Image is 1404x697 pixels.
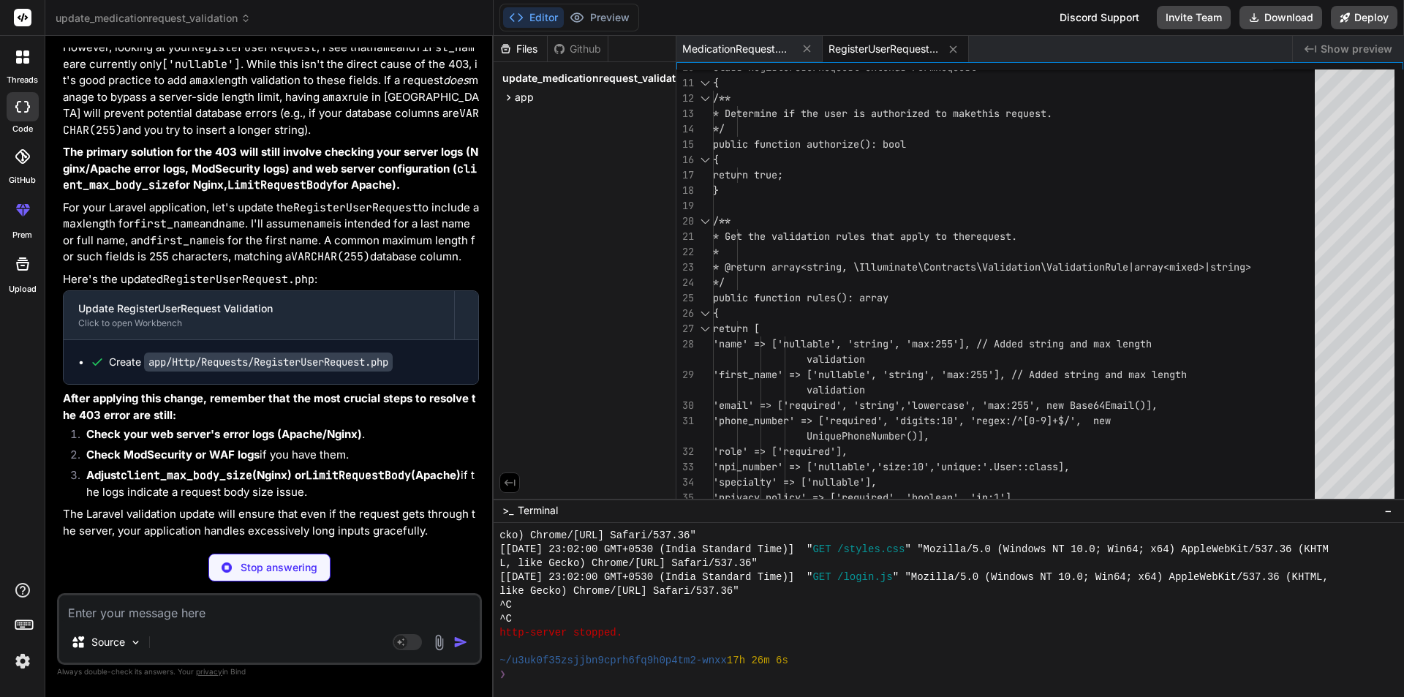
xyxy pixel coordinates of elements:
[713,260,976,274] span: * @return array<string, \Illuminate\Contracts
[1384,503,1392,518] span: −
[63,271,479,288] p: Here's the updated :
[807,353,865,366] span: validation
[144,353,393,372] code: app/Http/Requests/RegisterUserRequest.php
[1239,6,1322,29] button: Download
[499,626,622,640] span: http-server stopped.
[912,337,1152,350] span: max:255'], // Added string and max length
[162,57,241,72] code: ['nullable']
[564,7,635,28] button: Preview
[695,75,714,91] div: Click to collapse the range.
[912,414,1111,427] span: gits:10', 'regex:/^[0-9]+$/', new
[63,106,479,137] code: VARCHAR(255)
[443,73,469,87] em: does
[676,321,694,336] div: 27
[499,612,512,626] span: ^C
[676,367,694,383] div: 29
[293,200,418,215] code: RegisterUserRequest
[63,391,476,422] strong: After applying this change, remember that the most crucial steps to resolve the 403 error are still:
[676,244,694,260] div: 22
[150,233,216,248] code: first_name
[499,584,739,598] span: like Gecko) Chrome/[URL] Safari/537.36"
[676,490,694,505] div: 35
[196,667,222,676] span: privacy
[63,145,478,192] strong: The primary solution for the 403 will still involve checking your server logs (Nginx/Apache error...
[676,167,694,183] div: 17
[807,383,865,396] span: validation
[9,283,37,295] label: Upload
[63,162,477,193] code: client_max_body_size
[219,216,245,231] code: name
[63,40,475,72] code: first_name
[676,260,694,275] div: 23
[86,427,362,441] strong: Check your web server's error logs (Apache/Nginx)
[7,74,38,86] label: threads
[78,317,439,329] div: Click to open Workbench
[63,506,479,539] p: The Laravel validation update will ensure that even if the request gets through the server, your ...
[713,399,906,412] span: 'email' => ['required', 'string',
[134,216,200,231] code: first_name
[829,42,938,56] span: RegisterUserRequest.php
[676,275,694,290] div: 24
[75,467,479,500] li: if the logs indicate a request body size issue.
[713,368,912,381] span: 'first_name' => ['nullable', 'stri
[713,230,970,243] span: * Get the validation rules that apply to the
[812,570,831,584] span: GET
[976,260,1251,274] span: \Validation\ValidationRule|array<mixed>|string>
[9,174,36,187] label: GitHub
[78,301,439,316] div: Update RegisterUserRequest Validation
[812,543,831,557] span: GET
[86,448,260,461] strong: Check ModSecurity or WAF logs
[548,42,608,56] div: Github
[676,214,694,229] div: 20
[502,71,692,86] span: update_medicationrequest_validation
[129,636,142,649] img: Pick Models
[676,459,694,475] div: 33
[431,634,448,651] img: attachment
[306,468,411,483] code: LimitRequestBody
[109,355,393,369] div: Create
[912,460,1070,473] span: 10','unique:'.User::class],
[499,668,507,682] span: ❯
[12,123,33,135] label: code
[676,444,694,459] div: 32
[695,306,714,321] div: Click to collapse the range.
[676,475,694,490] div: 34
[291,249,370,264] code: VARCHAR(255)
[494,42,547,56] div: Files
[12,229,32,241] label: prem
[63,39,479,138] p: However, looking at your , I see that and are currently only . While this isn't the direct cause ...
[10,649,35,674] img: settings
[1157,6,1231,29] button: Invite Team
[970,230,1017,243] span: request.
[713,76,719,89] span: {
[695,91,714,106] div: Click to collapse the range.
[75,447,479,467] li: if you have them.
[499,654,727,668] span: ~/u3uk0f35zsjjbn9cprh6fq9h0p4tm2-wnxx
[682,42,792,56] span: MedicationRequest.php
[713,445,848,458] span: 'role' => ['required'],
[1381,499,1395,522] button: −
[453,635,468,649] img: icon
[499,543,812,557] span: [[DATE] 23:02:00 GMT+0530 (India Standard Time)] "
[695,152,714,167] div: Click to collapse the range.
[306,216,333,231] code: name
[75,426,479,447] li: .
[676,229,694,244] div: 21
[676,336,694,352] div: 28
[192,40,317,55] code: RegisterUserRequest
[1331,6,1397,29] button: Deploy
[676,91,694,106] div: 12
[1051,6,1148,29] div: Discord Support
[695,321,714,336] div: Click to collapse the range.
[912,491,1017,504] span: boolean', 'in:1'],
[676,106,694,121] div: 13
[837,570,893,584] span: /login.js
[676,152,694,167] div: 16
[713,322,760,335] span: return [
[905,543,1328,557] span: " "Mozilla/5.0 (Windows NT 10.0; Win64; x64) AppleWebKit/537.36 (KHTM
[837,543,905,557] span: /styles.css
[63,200,479,265] p: For your Laravel application, let's update the to include a length for and . I'll assume is inten...
[713,184,719,197] span: }
[912,368,1187,381] span: ng', 'max:255'], // Added string and max length
[676,75,694,91] div: 11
